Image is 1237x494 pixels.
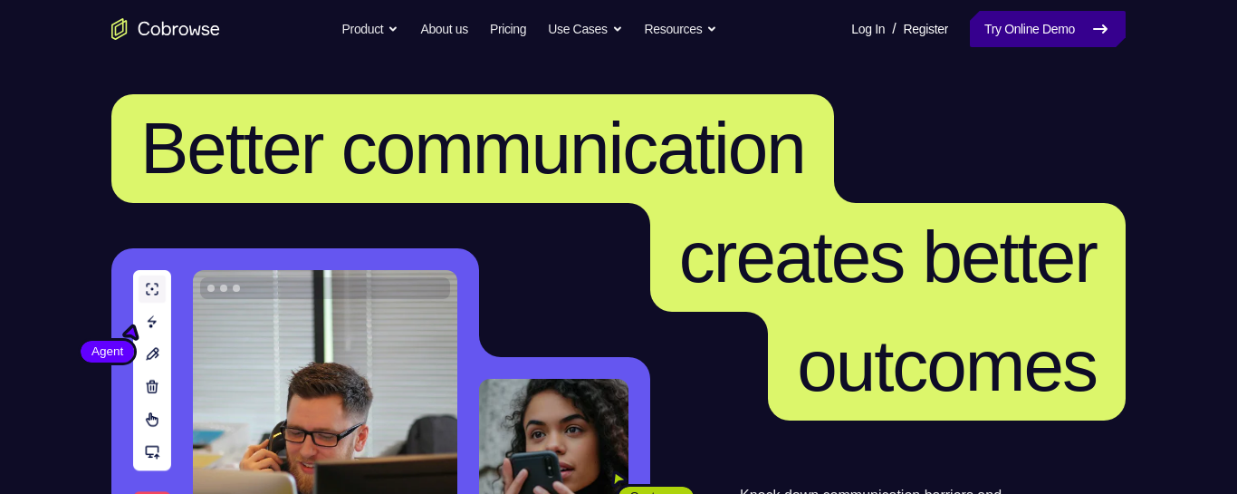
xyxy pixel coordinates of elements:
[679,217,1097,297] span: creates better
[548,11,622,47] button: Use Cases
[140,108,805,189] span: Better communication
[420,11,467,47] a: About us
[797,325,1097,406] span: outcomes
[342,11,399,47] button: Product
[111,18,220,40] a: Go to the home page
[851,11,885,47] a: Log In
[904,11,948,47] a: Register
[970,11,1126,47] a: Try Online Demo
[490,11,526,47] a: Pricing
[645,11,718,47] button: Resources
[892,18,896,40] span: /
